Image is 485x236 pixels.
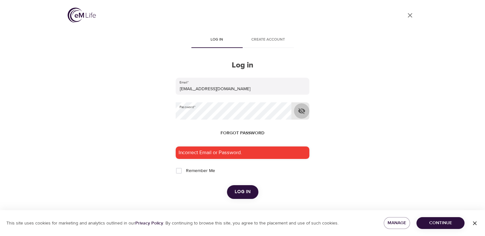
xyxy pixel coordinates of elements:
[416,217,464,229] button: Continue
[186,168,215,174] span: Remember Me
[176,61,309,70] h2: Log in
[176,33,309,48] div: disabled tabs example
[176,146,309,159] div: Incorrect Email or Password.
[422,219,459,227] span: Continue
[247,36,290,43] span: Create account
[235,188,251,196] span: Log in
[135,220,163,226] a: Privacy Policy
[68,8,96,23] img: logo
[218,127,267,139] button: Forgot password
[221,129,264,137] span: Forgot password
[195,36,239,43] span: Log in
[384,217,410,229] button: Manage
[402,8,418,23] a: close
[227,185,258,199] button: Log in
[389,219,405,227] span: Manage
